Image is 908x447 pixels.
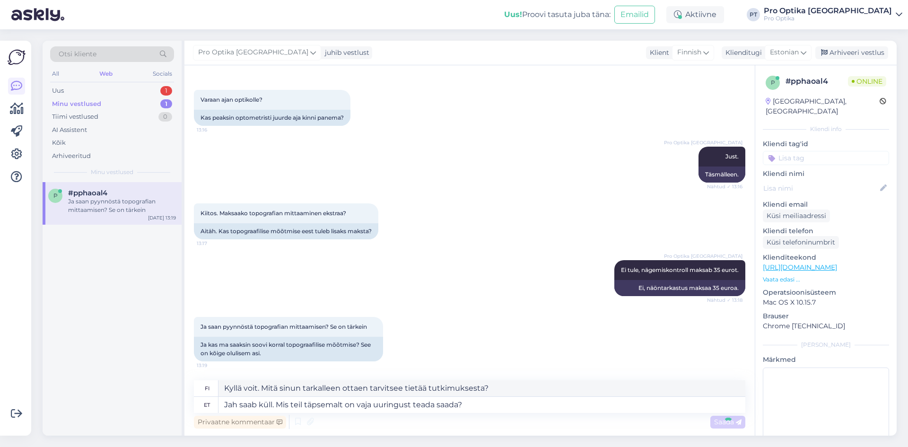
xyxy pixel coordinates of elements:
[766,96,880,116] div: [GEOGRAPHIC_DATA], [GEOGRAPHIC_DATA]
[646,48,669,58] div: Klient
[50,68,61,80] div: All
[664,253,742,260] span: Pro Optika [GEOGRAPHIC_DATA]
[160,86,172,96] div: 1
[91,168,133,176] span: Minu vestlused
[201,323,367,330] span: Ja saan pyynnöstä topografian mittaamisen? Se on tärkein
[197,240,232,247] span: 13:17
[763,321,889,331] p: Chrome [TECHNICAL_ID]
[722,48,762,58] div: Klienditugi
[160,99,172,109] div: 1
[763,253,889,263] p: Klienditeekond
[198,47,308,58] span: Pro Optika [GEOGRAPHIC_DATA]
[763,125,889,133] div: Kliendi info
[194,337,383,361] div: Ja kas ma saaksin soovi korral topograafilise mõõtmise? See on kõige olulisem asi.
[763,151,889,165] input: Lisa tag
[763,288,889,298] p: Operatsioonisüsteem
[68,197,176,214] div: Ja saan pyynnöstä topografian mittaamisen? Se on tärkein
[770,47,799,58] span: Estonian
[815,46,888,59] div: Arhiveeri vestlus
[764,7,892,15] div: Pro Optika [GEOGRAPHIC_DATA]
[763,236,839,249] div: Küsi telefoninumbrit
[763,139,889,149] p: Kliendi tag'id
[763,275,889,284] p: Vaata edasi ...
[786,76,848,87] div: # pphaoal4
[148,214,176,221] div: [DATE] 13:19
[97,68,114,80] div: Web
[68,189,107,197] span: #pphaoal4
[763,183,878,193] input: Lisa nimi
[52,99,101,109] div: Minu vestlused
[763,263,837,272] a: [URL][DOMAIN_NAME]
[763,355,889,365] p: Märkmed
[664,139,742,146] span: Pro Optika [GEOGRAPHIC_DATA]
[707,183,742,190] span: Nähtud ✓ 13:16
[197,126,232,133] span: 13:16
[763,298,889,307] p: Mac OS X 10.15.7
[8,48,26,66] img: Askly Logo
[764,15,892,22] div: Pro Optika
[725,153,739,160] span: Just.
[52,112,98,122] div: Tiimi vestlused
[197,362,232,369] span: 13:19
[707,297,742,304] span: Nähtud ✓ 13:18
[763,311,889,321] p: Brauser
[614,6,655,24] button: Emailid
[771,79,775,86] span: p
[848,76,886,87] span: Online
[504,9,611,20] div: Proovi tasuta juba täna:
[763,169,889,179] p: Kliendi nimi
[677,47,701,58] span: Finnish
[52,138,66,148] div: Kõik
[151,68,174,80] div: Socials
[194,110,350,126] div: Kas peaksin optometristi juurde aja kinni panema?
[763,341,889,349] div: [PERSON_NAME]
[201,96,262,103] span: Varaan ajan optikolle?
[698,167,745,183] div: Täsmälleen.
[504,10,522,19] b: Uus!
[763,226,889,236] p: Kliendi telefon
[158,112,172,122] div: 0
[747,8,760,21] div: PT
[321,48,369,58] div: juhib vestlust
[194,223,378,239] div: Aitäh. Kas topograafilise mõõtmise eest tuleb lisaks maksta?
[53,192,58,199] span: p
[763,200,889,210] p: Kliendi email
[52,125,87,135] div: AI Assistent
[614,280,745,296] div: Ei, näöntarkastus maksaa 35 euroa.
[201,210,346,217] span: Kiitos. Maksaako topografian mittaaminen ekstraa?
[763,210,830,222] div: Küsi meiliaadressi
[59,49,96,59] span: Otsi kliente
[52,151,91,161] div: Arhiveeritud
[621,266,739,273] span: Ei tule, nägemiskontroll maksab 35 eurot.
[666,6,724,23] div: Aktiivne
[764,7,902,22] a: Pro Optika [GEOGRAPHIC_DATA]Pro Optika
[52,86,64,96] div: Uus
